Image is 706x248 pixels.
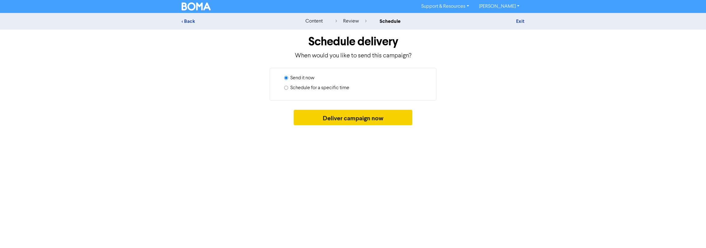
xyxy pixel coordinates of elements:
iframe: Chat Widget [675,218,706,248]
img: BOMA Logo [182,2,211,10]
label: Schedule for a specific time [290,84,349,92]
div: < Back [182,18,290,25]
a: Support & Resources [416,2,474,11]
label: Send it now [290,74,314,82]
p: When would you like to send this campaign? [182,51,524,60]
a: Exit [516,18,524,24]
div: content [305,18,323,25]
a: [PERSON_NAME] [474,2,524,11]
div: schedule [380,18,401,25]
button: Deliver campaign now [294,110,413,125]
h1: Schedule delivery [182,35,524,49]
div: review [335,18,367,25]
